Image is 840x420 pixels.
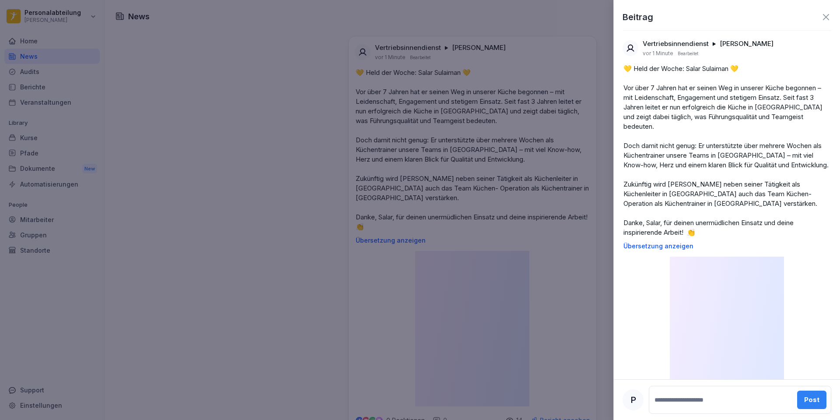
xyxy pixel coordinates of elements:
button: Post [797,391,826,409]
p: Vertriebsinnendienst [643,39,709,48]
p: [PERSON_NAME] [720,39,773,48]
p: 💛 Held der Woche: Salar Sulaiman 💛 Vor über 7 Jahren hat er seinen Weg in unserer Küche begonnen ... [623,64,830,237]
p: Bearbeitet [678,50,698,57]
p: vor 1 Minute [643,50,673,57]
p: Übersetzung anzeigen [623,243,830,250]
div: P [623,389,644,410]
p: Beitrag [623,11,653,24]
div: Post [804,395,819,405]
